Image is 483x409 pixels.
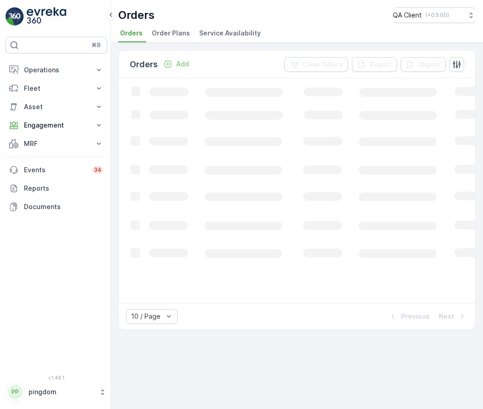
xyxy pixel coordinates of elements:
[199,29,261,38] span: Service Availability
[387,311,431,322] button: Previous
[6,7,24,26] img: logo
[24,65,89,75] p: Operations
[439,312,454,321] p: Next
[24,202,103,211] p: Documents
[6,61,107,79] button: Operations
[6,161,107,179] a: Events34
[352,57,397,72] button: Export
[419,60,440,69] p: Import
[6,179,107,198] a: Reports
[6,382,107,402] button: PPpingdom
[6,79,107,98] button: Fleet
[27,7,66,26] img: logo_light-DOdMpM7g.png
[29,387,94,397] p: pingdom
[130,58,158,71] p: Orders
[8,385,23,399] div: PP
[24,139,89,148] p: MRF
[6,116,107,134] button: Engagement
[425,12,449,19] p: ( +03:00 )
[176,59,189,69] p: Add
[24,121,89,130] p: Engagement
[24,84,89,93] p: Fleet
[24,165,86,175] p: Events
[393,11,422,20] p: QA Client
[6,375,107,380] span: v 1.48.1
[120,29,143,38] span: Orders
[6,98,107,116] button: Asset
[118,8,155,23] p: Orders
[94,166,102,174] p: 34
[370,60,391,69] p: Export
[393,7,476,23] button: QA Client(+03:00)
[6,198,107,216] a: Documents
[303,60,343,69] p: Clear Filters
[284,57,348,72] button: Clear Filters
[160,58,193,70] button: Add
[401,312,430,321] p: Previous
[401,57,446,72] button: Import
[24,184,103,193] p: Reports
[24,102,89,111] p: Asset
[6,134,107,153] button: MRF
[92,41,101,49] p: ⌘B
[152,29,190,38] span: Order Plans
[438,311,468,322] button: Next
